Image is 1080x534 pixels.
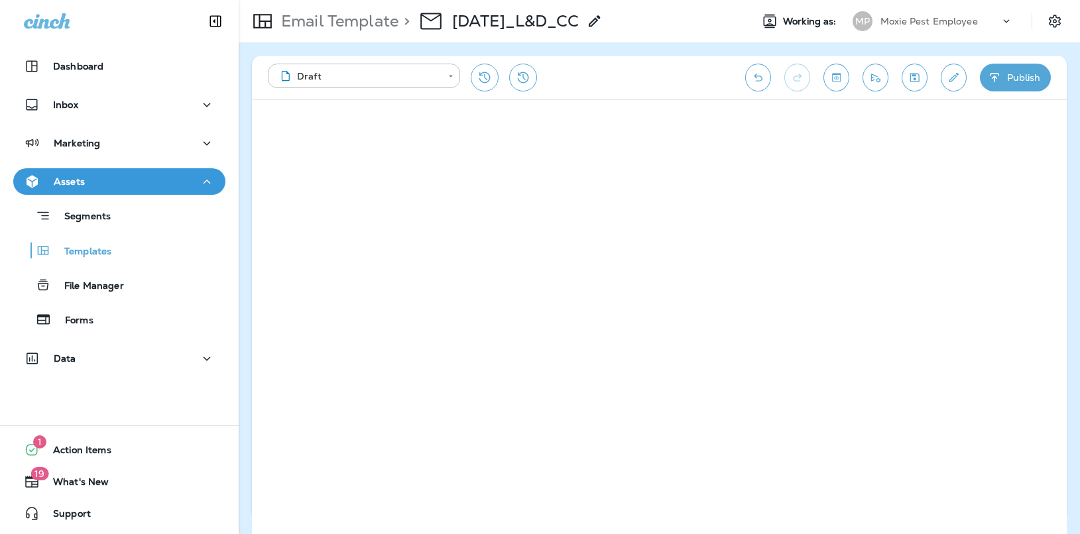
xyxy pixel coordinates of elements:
[13,53,225,80] button: Dashboard
[197,8,234,34] button: Collapse Sidebar
[745,64,771,91] button: Undo
[13,237,225,264] button: Templates
[13,201,225,230] button: Segments
[941,64,967,91] button: Edit details
[13,271,225,299] button: File Manager
[277,70,439,83] div: Draft
[13,437,225,463] button: 1Action Items
[13,130,225,156] button: Marketing
[53,99,78,110] p: Inbox
[54,138,100,148] p: Marketing
[452,11,579,31] div: August 2025_L&D_CC
[51,280,124,293] p: File Manager
[509,64,537,91] button: View Changelog
[980,64,1051,91] button: Publish
[13,305,225,333] button: Forms
[40,508,91,524] span: Support
[398,11,410,31] p: >
[13,468,225,495] button: 19What's New
[51,246,111,258] p: Templates
[13,500,225,527] button: Support
[902,64,928,91] button: Save
[276,11,398,31] p: Email Template
[471,64,499,91] button: Restore from previous version
[54,176,85,187] p: Assets
[863,64,888,91] button: Send test email
[40,445,111,460] span: Action Items
[880,16,978,27] p: Moxie Pest Employee
[1043,9,1067,33] button: Settings
[51,211,111,224] p: Segments
[13,345,225,372] button: Data
[823,64,849,91] button: Toggle preview
[40,476,109,492] span: What's New
[13,91,225,118] button: Inbox
[54,353,76,364] p: Data
[52,315,93,327] p: Forms
[452,11,579,31] p: [DATE]_L&D_CC
[30,467,48,480] span: 19
[13,168,225,195] button: Assets
[33,435,46,449] span: 1
[783,16,839,27] span: Working as:
[53,61,103,72] p: Dashboard
[853,11,872,31] div: MP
